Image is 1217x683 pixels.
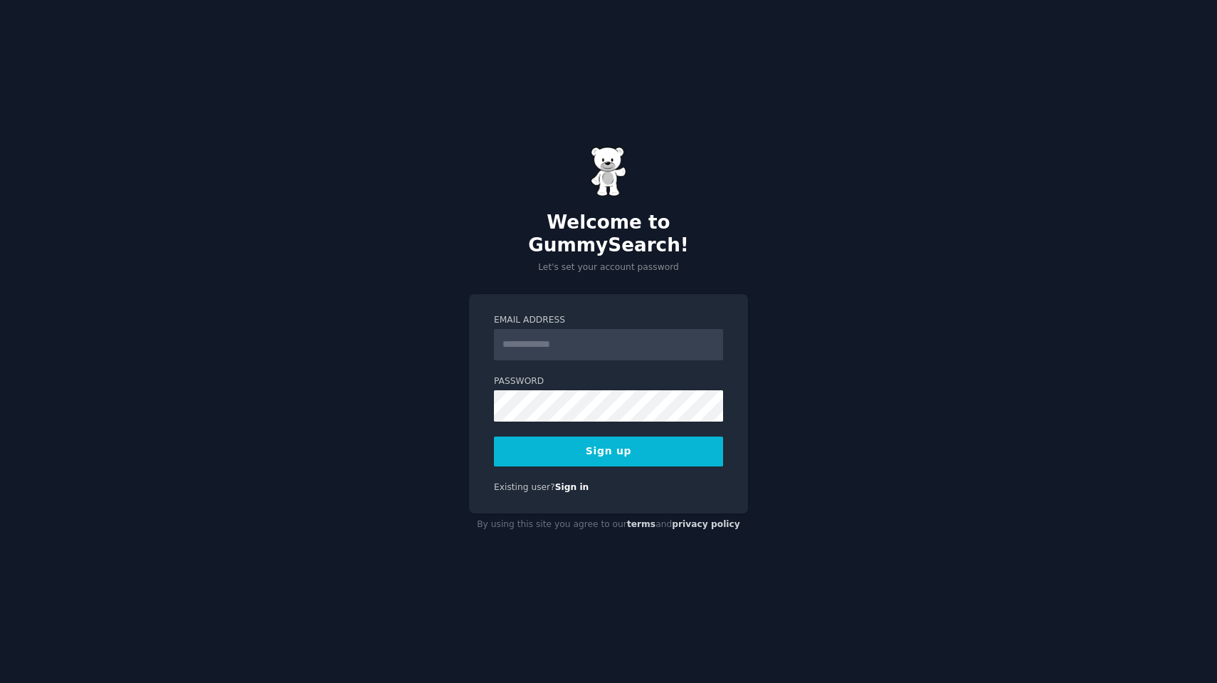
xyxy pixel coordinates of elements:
a: terms [627,519,655,529]
a: Sign in [555,482,589,492]
label: Password [494,375,723,388]
a: privacy policy [672,519,740,529]
div: By using this site you agree to our and [469,513,748,536]
p: Let's set your account password [469,261,748,274]
span: Existing user? [494,482,555,492]
h2: Welcome to GummySearch! [469,212,748,256]
label: Email Address [494,314,723,327]
img: Gummy Bear [591,147,626,197]
button: Sign up [494,437,723,466]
